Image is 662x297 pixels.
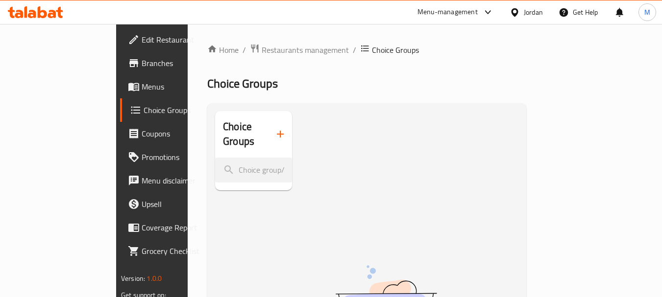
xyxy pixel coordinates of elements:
[144,104,219,116] span: Choice Groups
[120,216,227,239] a: Coverage Report
[372,44,419,56] span: Choice Groups
[142,81,219,92] span: Menus
[223,119,269,149] h2: Choice Groups
[120,169,227,192] a: Menu disclaimer
[120,28,227,51] a: Edit Restaurant
[120,51,227,75] a: Branches
[120,122,227,145] a: Coupons
[120,75,227,98] a: Menus
[142,222,219,233] span: Coverage Report
[121,272,145,285] span: Version:
[120,239,227,263] a: Grocery Checklist
[142,34,219,46] span: Edit Restaurant
[142,151,219,163] span: Promotions
[147,272,162,285] span: 1.0.0
[142,128,219,139] span: Coupons
[142,57,219,69] span: Branches
[142,198,219,210] span: Upsell
[262,44,349,56] span: Restaurants management
[250,44,349,56] a: Restaurants management
[120,192,227,216] a: Upsell
[215,158,292,183] input: search
[644,7,650,18] span: M
[142,175,219,186] span: Menu disclaimer
[417,6,478,18] div: Menu-management
[353,44,356,56] li: /
[207,72,278,94] span: Choice Groups
[524,7,543,18] div: Jordan
[243,44,246,56] li: /
[207,44,526,56] nav: breadcrumb
[120,145,227,169] a: Promotions
[120,98,227,122] a: Choice Groups
[142,245,219,257] span: Grocery Checklist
